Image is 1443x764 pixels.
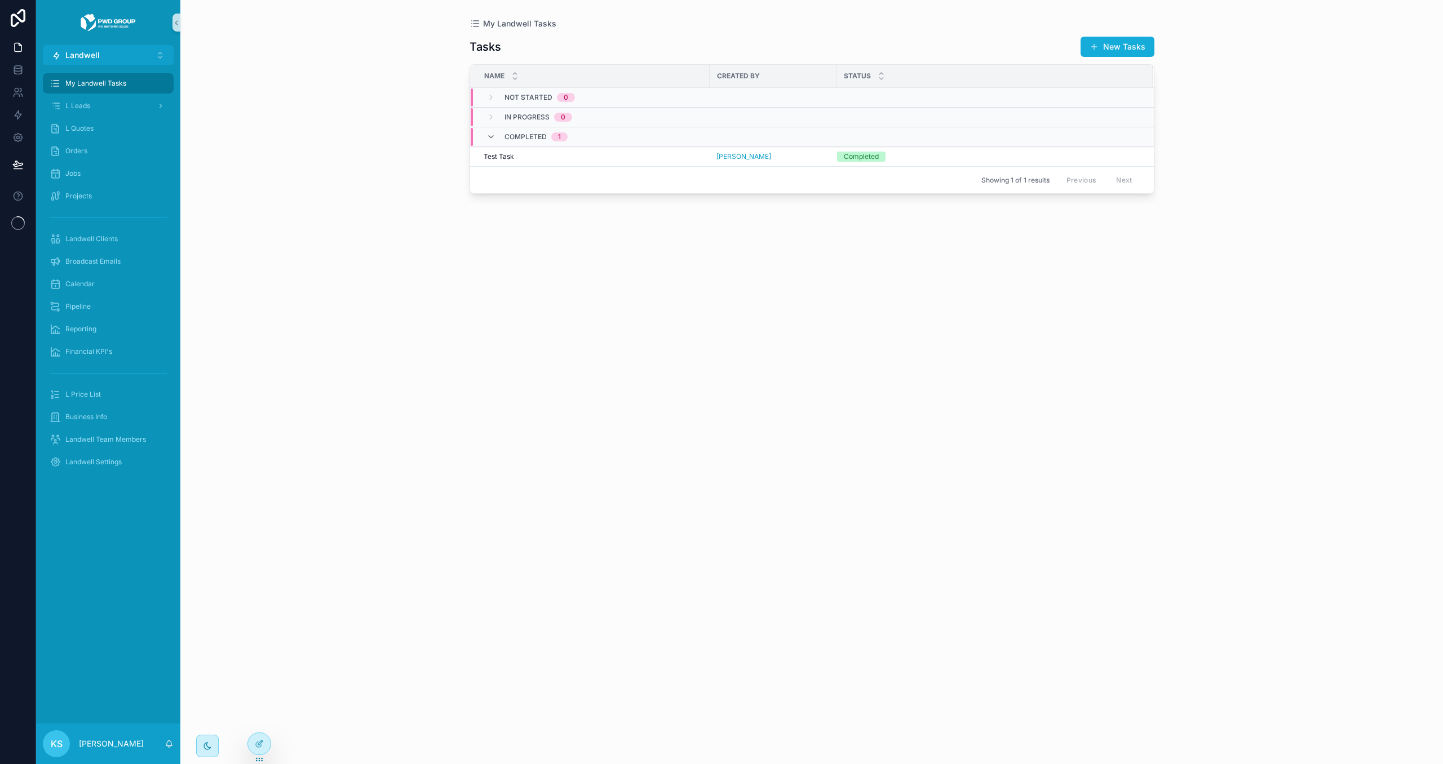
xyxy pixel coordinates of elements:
[1081,37,1154,57] button: New Tasks
[65,146,87,156] span: Orders
[470,18,556,29] a: My Landwell Tasks
[981,176,1050,185] span: Showing 1 of 1 results
[65,169,81,178] span: Jobs
[716,152,830,161] a: [PERSON_NAME]
[43,141,174,161] a: Orders
[43,407,174,427] a: Business Info
[65,257,121,266] span: Broadcast Emails
[65,101,90,110] span: L Leads
[483,18,556,29] span: My Landwell Tasks
[43,96,174,116] a: L Leads
[65,302,91,311] span: Pipeline
[470,39,501,55] h1: Tasks
[564,93,568,102] div: 0
[43,163,174,184] a: Jobs
[65,50,100,61] span: Landwell
[43,118,174,139] a: L Quotes
[43,45,174,65] button: Select Button
[65,390,101,399] span: L Price List
[43,319,174,339] a: Reporting
[717,72,760,81] span: Created By
[43,452,174,472] a: Landwell Settings
[484,152,514,161] span: Test Task
[80,14,136,32] img: App logo
[65,124,94,133] span: L Quotes
[65,234,118,243] span: Landwell Clients
[43,73,174,94] a: My Landwell Tasks
[65,279,95,288] span: Calendar
[558,132,561,141] div: 1
[561,113,565,122] div: 0
[65,412,107,421] span: Business Info
[43,229,174,249] a: Landwell Clients
[65,192,92,201] span: Projects
[43,186,174,206] a: Projects
[504,113,550,122] span: In Progress
[65,325,96,334] span: Reporting
[43,251,174,272] a: Broadcast Emails
[43,429,174,450] a: Landwell Team Members
[65,435,146,444] span: Landwell Team Members
[504,93,552,102] span: Not Started
[51,737,63,750] span: KS
[484,72,504,81] span: Name
[79,738,144,749] p: [PERSON_NAME]
[65,457,122,467] span: Landwell Settings
[844,152,879,162] div: Completed
[43,341,174,362] a: Financial KPI's
[484,152,703,161] a: Test Task
[43,296,174,317] a: Pipeline
[837,152,1139,162] a: Completed
[36,65,180,487] div: scrollable content
[504,132,547,141] span: Completed
[844,72,871,81] span: Status
[65,79,126,88] span: My Landwell Tasks
[65,347,112,356] span: Financial KPI's
[43,384,174,405] a: L Price List
[43,274,174,294] a: Calendar
[716,152,771,161] a: [PERSON_NAME]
